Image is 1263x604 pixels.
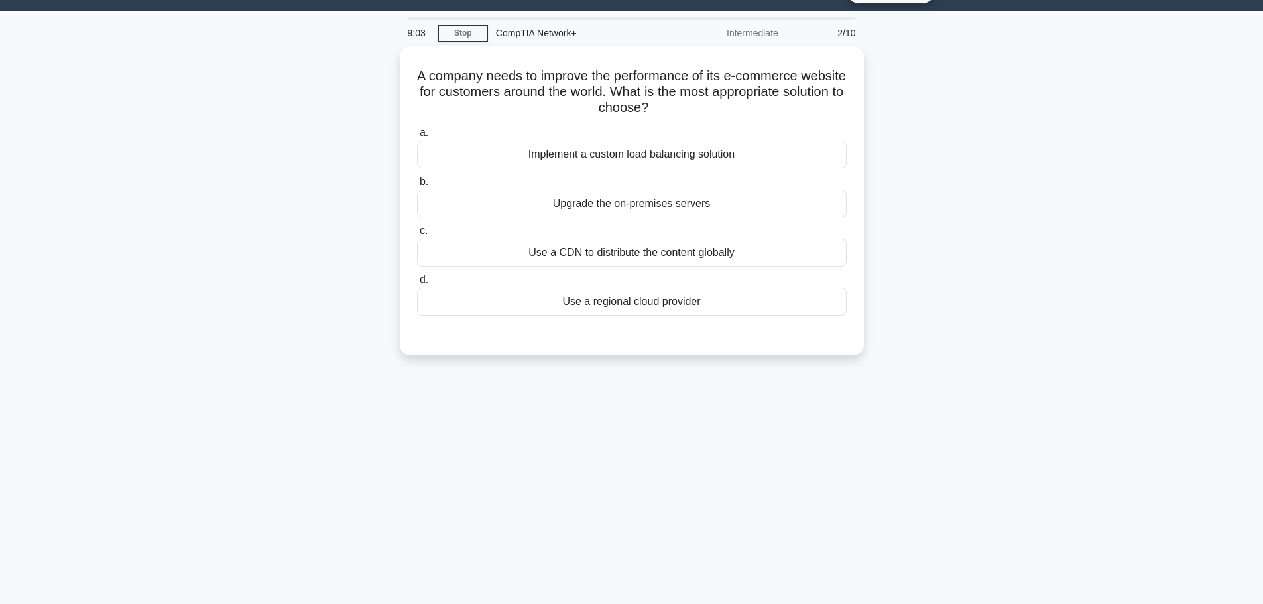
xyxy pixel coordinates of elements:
[417,190,847,217] div: Upgrade the on-premises servers
[438,25,488,42] a: Stop
[417,141,847,168] div: Implement a custom load balancing solution
[420,225,428,236] span: c.
[420,274,428,285] span: d.
[417,239,847,267] div: Use a CDN to distribute the content globally
[417,288,847,316] div: Use a regional cloud provider
[416,68,848,117] h5: A company needs to improve the performance of its e-commerce website for customers around the wor...
[488,20,670,46] div: CompTIA Network+
[420,127,428,138] span: a.
[420,176,428,187] span: b.
[786,20,864,46] div: 2/10
[400,20,438,46] div: 9:03
[670,20,786,46] div: Intermediate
